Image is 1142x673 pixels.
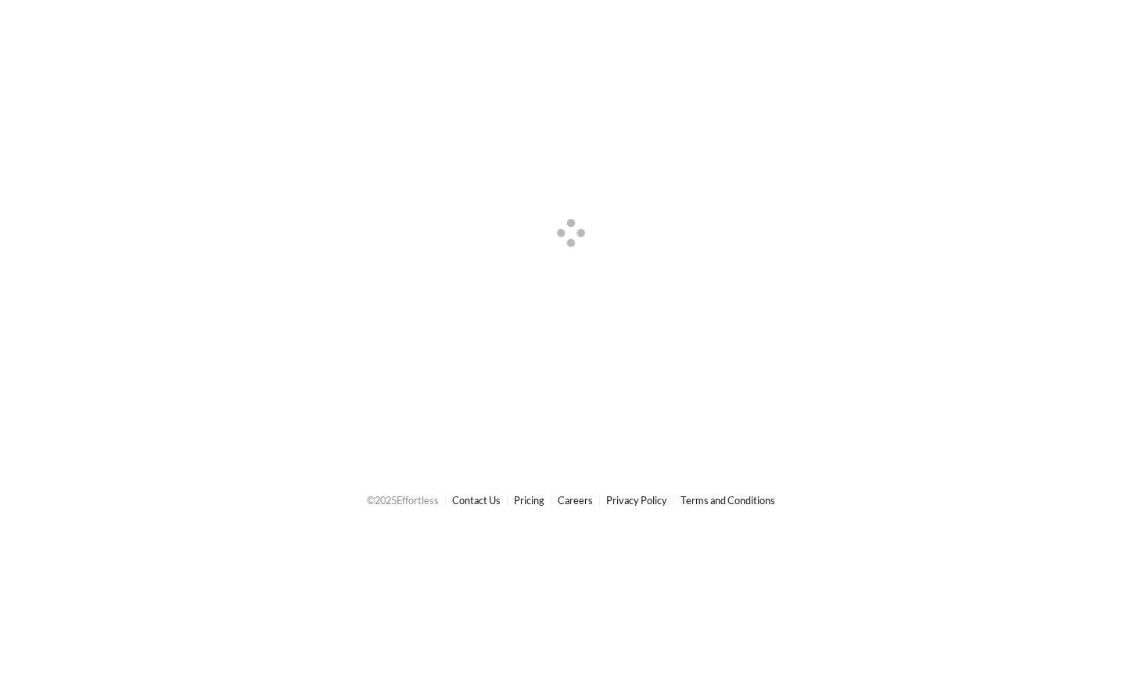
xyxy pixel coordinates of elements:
[367,494,439,507] span: © 2025 Effortless
[681,494,775,507] a: Terms and Conditions
[558,494,593,507] a: Careers
[606,494,667,507] a: Privacy Policy
[514,494,544,507] a: Pricing
[452,494,501,507] a: Contact Us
